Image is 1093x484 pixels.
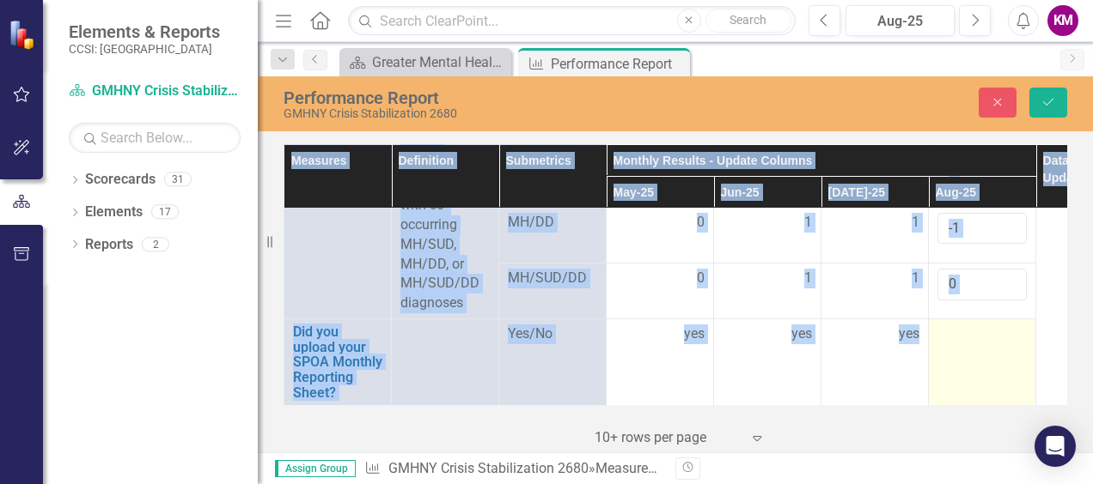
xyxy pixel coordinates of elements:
[791,324,812,344] span: yes
[804,269,812,288] span: 1
[284,107,711,120] div: GMHNY Crisis Stabilization 2680
[388,460,589,476] a: GMHNY Crisis Stabilization 2680
[730,13,766,27] span: Search
[508,213,597,233] span: MH/DD
[284,88,711,107] div: Performance Report
[275,460,356,477] span: Assign Group
[846,5,955,36] button: Aug-25
[372,51,507,73] div: Greater Mental Health of NY Landing Page
[684,324,705,344] span: yes
[69,123,241,153] input: Search Below...
[508,269,597,288] span: MH/SUD/DD
[1047,5,1078,36] button: KM
[912,269,919,288] span: 1
[662,460,783,476] div: Performance Report
[899,324,919,344] span: yes
[142,237,169,251] div: 2
[164,172,192,187] div: 31
[804,213,812,233] span: 1
[151,205,179,220] div: 17
[344,51,507,73] a: Greater Mental Health of NY Landing Page
[705,9,791,33] button: Search
[85,203,143,222] a: Elements
[595,460,657,476] a: Measures
[85,235,133,255] a: Reports
[551,53,686,75] div: Performance Report
[9,20,39,50] img: ClearPoint Strategy
[697,213,705,233] span: 0
[852,11,949,32] div: Aug-25
[508,324,597,344] span: Yes/No
[1035,426,1076,467] div: Open Intercom Messenger
[348,6,796,36] input: Search ClearPoint...
[293,324,382,400] a: Did you upload your SPOA Monthly Reporting Sheet?
[697,269,705,288] span: 0
[912,213,919,233] span: 1
[364,459,663,479] div: » »
[69,82,241,101] a: GMHNY Crisis Stabilization 2680
[69,42,220,56] small: CCSI: [GEOGRAPHIC_DATA]
[69,21,220,42] span: Elements & Reports
[85,170,156,190] a: Scorecards
[400,156,490,313] p: Number of clients served with co-occurring MH/SUD, MH/DD, or MH/SUD/DD diagnoses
